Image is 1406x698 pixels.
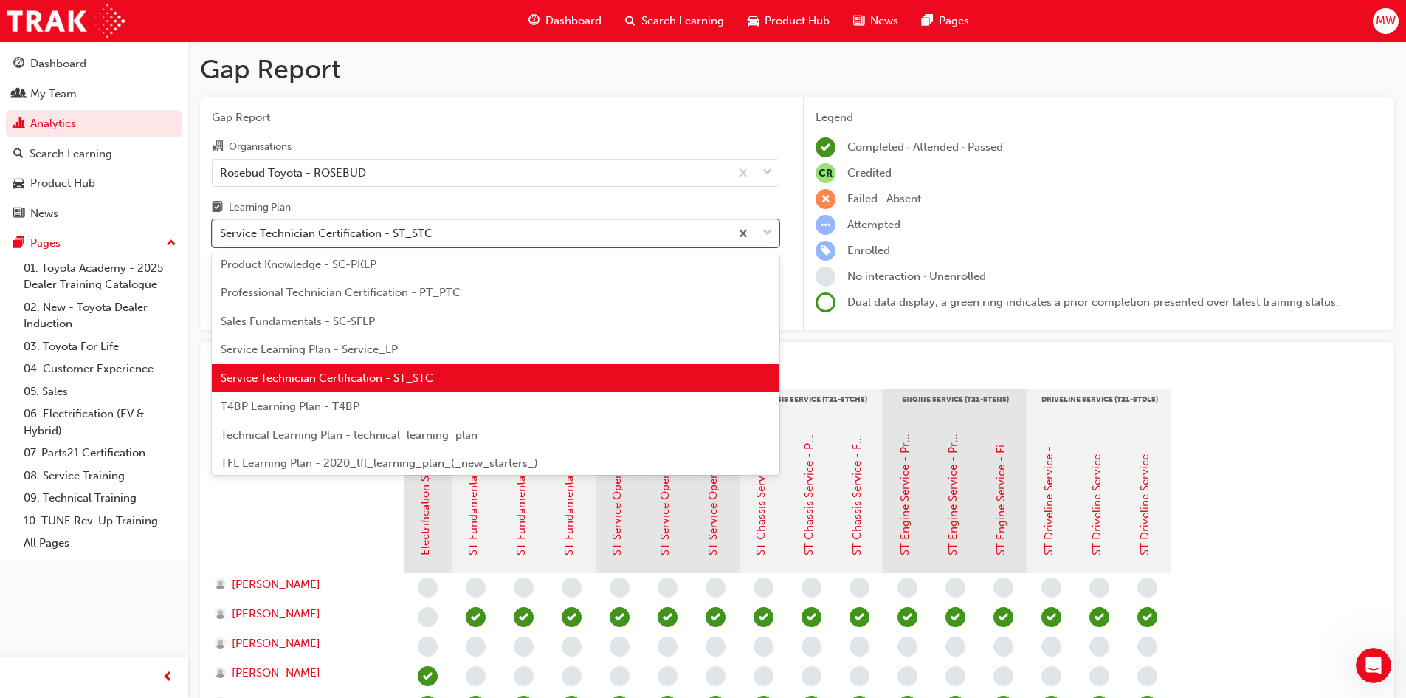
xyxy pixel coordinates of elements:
[847,218,900,231] span: Attempted
[528,12,540,30] span: guage-icon
[13,148,24,161] span: search-icon
[418,607,438,627] span: learningRecordVerb_NONE-icon
[740,389,883,425] div: Chassis Service (T21-STCHS)
[1027,389,1171,425] div: Driveline Service (T21-STDLS)
[658,637,678,657] span: learningRecordVerb_NONE-icon
[18,442,182,465] a: 07. Parts21 Certification
[221,372,433,385] span: Service Technician Certification - ST_STC
[215,576,390,593] a: [PERSON_NAME]
[847,295,1339,309] span: Dual data display; a green ring indicates a prior completion presented over latest training status.
[7,4,125,38] a: Trak
[945,607,965,627] span: learningRecordVerb_COMPLETE-icon
[870,13,898,30] span: News
[166,234,176,253] span: up-icon
[754,637,773,657] span: learningRecordVerb_NONE-icon
[221,456,538,470] span: TFL Learning Plan - 2020_tfl_learning_plan_(_new_starters_)
[562,607,582,627] span: learningRecordVerb_COMPLETE-icon
[418,666,438,686] span: learningRecordVerb_COMPLETE-icon
[232,606,320,623] span: [PERSON_NAME]
[993,666,1013,686] span: learningRecordVerb_NONE-icon
[1041,578,1061,598] span: learningRecordVerb_NONE-icon
[897,666,917,686] span: learningRecordVerb_NONE-icon
[418,409,432,555] a: Electrification Safety Module
[847,270,986,283] span: No interaction · Unenrolled
[418,637,438,657] span: learningRecordVerb_NONE-icon
[1356,648,1391,683] iframe: Intercom live chat
[850,637,869,657] span: learningRecordVerb_NONE-icon
[13,88,24,101] span: people-icon
[6,140,182,168] a: Search Learning
[993,578,1013,598] span: learningRecordVerb_NONE-icon
[1042,395,1055,555] a: ST Driveline Service - Pre-Read
[466,578,486,598] span: learningRecordVerb_NONE-icon
[1089,637,1109,657] span: learningRecordVerb_NONE-icon
[30,235,61,252] div: Pages
[748,12,759,30] span: car-icon
[18,380,182,403] a: 05. Sales
[18,335,182,358] a: 03. Toyota For Life
[945,637,965,657] span: learningRecordVerb_NONE-icon
[641,13,724,30] span: Search Learning
[6,230,182,257] button: Pages
[229,140,292,154] div: Organisations
[13,237,24,250] span: pages-icon
[1041,607,1061,627] span: learningRecordVerb_COMPLETE-icon
[6,50,182,78] a: Dashboard
[6,200,182,227] a: News
[897,578,917,598] span: learningRecordVerb_NONE-icon
[18,357,182,380] a: 04. Customer Experience
[466,666,486,686] span: learningRecordVerb_NONE-icon
[6,170,182,197] a: Product Hub
[625,12,635,30] span: search-icon
[994,366,1007,555] a: ST Engine Service - Final Assessment
[221,258,376,271] span: Product Knowledge - SC-PKLP
[1373,8,1399,34] button: MW
[30,55,86,72] div: Dashboard
[545,13,602,30] span: Dashboard
[816,241,835,261] span: learningRecordVerb_ENROLL-icon
[847,244,890,257] span: Enrolled
[754,578,773,598] span: learningRecordVerb_NONE-icon
[736,6,841,36] a: car-iconProduct Hub
[610,666,630,686] span: learningRecordVerb_NONE-icon
[847,140,1003,154] span: Completed · Attended · Passed
[658,578,678,598] span: learningRecordVerb_NONE-icon
[816,163,835,183] span: null-icon
[212,109,779,126] span: Gap Report
[706,578,726,598] span: learningRecordVerb_NONE-icon
[847,192,921,205] span: Failed · Absent
[232,576,320,593] span: [PERSON_NAME]
[898,406,912,555] a: ST Engine Service - Pre-Read
[30,175,95,192] div: Product Hub
[13,58,24,71] span: guage-icon
[514,666,534,686] span: learningRecordVerb_NONE-icon
[215,665,390,682] a: [PERSON_NAME]
[6,47,182,230] button: DashboardMy TeamAnalyticsSearch LearningProduct HubNews
[816,189,835,209] span: learningRecordVerb_FAIL-icon
[754,666,773,686] span: learningRecordVerb_NONE-icon
[922,12,933,30] span: pages-icon
[232,665,320,682] span: [PERSON_NAME]
[802,578,821,598] span: learningRecordVerb_NONE-icon
[897,607,917,627] span: learningRecordVerb_COMPLETE-icon
[212,140,223,154] span: organisation-icon
[562,578,582,598] span: learningRecordVerb_NONE-icon
[1089,666,1109,686] span: learningRecordVerb_NONE-icon
[1137,607,1157,627] span: learningRecordVerb_COMPLETE-icon
[514,607,534,627] span: learningRecordVerb_COMPLETE-icon
[1041,637,1061,657] span: learningRecordVerb_NONE-icon
[939,13,969,30] span: Pages
[13,177,24,191] span: car-icon
[816,109,1382,126] div: Legend
[1089,607,1109,627] span: learningRecordVerb_COMPLETE-icon
[610,607,630,627] span: learningRecordVerb_COMPLETE-icon
[802,637,821,657] span: learningRecordVerb_NONE-icon
[945,578,965,598] span: learningRecordVerb_NONE-icon
[6,110,182,137] a: Analytics
[221,286,461,299] span: Professional Technician Certification - PT_PTC
[562,637,582,657] span: learningRecordVerb_NONE-icon
[514,578,534,598] span: learningRecordVerb_NONE-icon
[220,164,366,181] div: Rosebud Toyota - ROSEBUD
[466,607,486,627] span: learningRecordVerb_COMPLETE-icon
